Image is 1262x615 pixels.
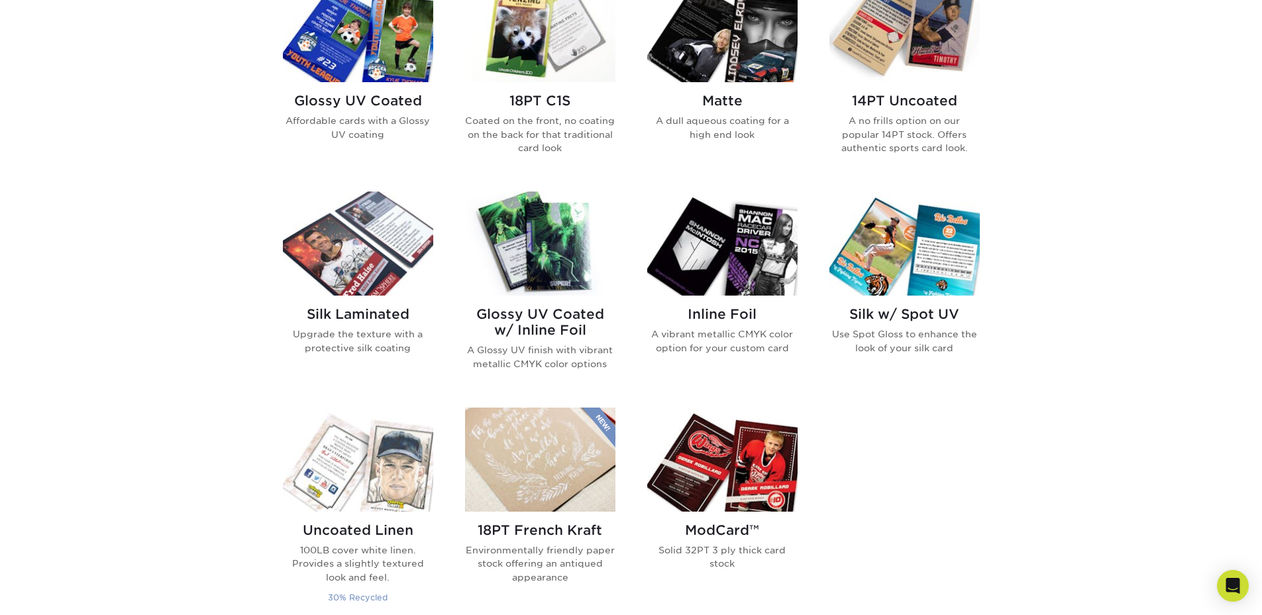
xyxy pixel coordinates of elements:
img: New Product [582,408,615,447]
a: Silk Laminated Trading Cards Silk Laminated Upgrade the texture with a protective silk coating [283,192,433,392]
p: 100LB cover white linen. Provides a slightly textured look and feel. [283,543,433,584]
h2: Glossy UV Coated [283,93,433,109]
h2: Silk w/ Spot UV [829,306,980,322]
h2: 14PT Uncoated [829,93,980,109]
img: ModCard™ Trading Cards [647,408,798,512]
p: A no frills option on our popular 14PT stock. Offers authentic sports card look. [829,114,980,154]
a: Inline Foil Trading Cards Inline Foil A vibrant metallic CMYK color option for your custom card [647,192,798,392]
p: A Glossy UV finish with vibrant metallic CMYK color options [465,343,615,370]
a: Glossy UV Coated w/ Inline Foil Trading Cards Glossy UV Coated w/ Inline Foil A Glossy UV finish ... [465,192,615,392]
a: Silk w/ Spot UV Trading Cards Silk w/ Spot UV Use Spot Gloss to enhance the look of your silk card [829,192,980,392]
p: A dull aqueous coating for a high end look [647,114,798,141]
h2: 18PT French Kraft [465,522,615,538]
h2: ModCard™ [647,522,798,538]
p: Upgrade the texture with a protective silk coating [283,327,433,355]
img: Glossy UV Coated w/ Inline Foil Trading Cards [465,192,615,296]
img: Silk Laminated Trading Cards [283,192,433,296]
h2: Glossy UV Coated w/ Inline Foil [465,306,615,338]
small: 30% Recycled [328,592,388,602]
h2: Matte [647,93,798,109]
img: Uncoated Linen Trading Cards [283,408,433,512]
h2: Silk Laminated [283,306,433,322]
h2: Inline Foil [647,306,798,322]
p: Use Spot Gloss to enhance the look of your silk card [829,327,980,355]
h2: Uncoated Linen [283,522,433,538]
img: Inline Foil Trading Cards [647,192,798,296]
p: Environmentally friendly paper stock offering an antiqued appearance [465,543,615,584]
img: 18PT French Kraft Trading Cards [465,408,615,512]
p: Coated on the front, no coating on the back for that traditional card look [465,114,615,154]
div: Open Intercom Messenger [1217,570,1249,602]
p: Affordable cards with a Glossy UV coating [283,114,433,141]
p: A vibrant metallic CMYK color option for your custom card [647,327,798,355]
p: Solid 32PT 3 ply thick card stock [647,543,798,571]
img: Silk w/ Spot UV Trading Cards [829,192,980,296]
h2: 18PT C1S [465,93,615,109]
